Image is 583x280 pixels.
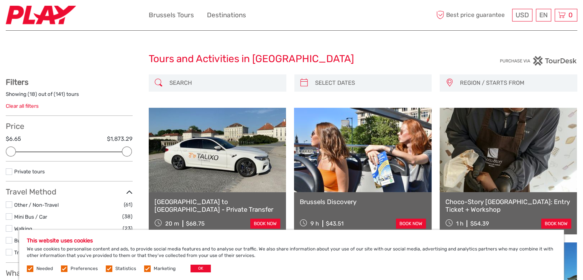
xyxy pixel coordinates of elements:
[14,226,32,232] a: Walking
[36,265,53,272] label: Needed
[149,53,435,65] h1: Tours and Activities in [GEOGRAPHIC_DATA]
[122,212,133,221] span: (38)
[541,219,571,229] a: book now
[123,224,133,233] span: (23)
[6,91,133,102] div: Showing ( ) out of ( ) tours
[250,219,280,229] a: book now
[19,230,564,280] div: We use cookies to personalise content and ads, to provide social media features and to analyse ou...
[14,202,59,208] a: Other / Non-Travel
[14,214,47,220] a: Mini Bus / Car
[154,265,176,272] label: Marketing
[14,237,23,244] a: Bus
[456,220,463,227] span: 1 h
[14,249,26,255] a: Train
[6,122,133,131] h3: Price
[14,168,45,175] a: Private tours
[6,6,76,25] img: 2467-7e1744d7-2434-4362-8842-68c566c31c52_logo_small.jpg
[71,265,98,272] label: Preferences
[6,187,133,196] h3: Travel Method
[312,76,428,90] input: SELECT DATES
[154,198,280,214] a: [GEOGRAPHIC_DATA] to [GEOGRAPHIC_DATA] - Private Transfer
[115,265,136,272] label: Statistics
[56,91,63,98] label: 141
[499,56,577,66] img: PurchaseViaTourDesk.png
[11,13,87,20] p: We're away right now. Please check back later!
[186,220,205,227] div: $68.75
[6,77,28,87] strong: Filters
[166,76,282,90] input: SEARCH
[445,198,571,214] a: Choco-Story [GEOGRAPHIC_DATA]: Entry Ticket + Workshop
[470,220,489,227] div: $54.39
[149,10,194,21] a: Brussels Tours
[30,91,35,98] label: 18
[457,77,573,89] button: REGION / STARTS FROM
[27,237,556,244] h5: This website uses cookies
[6,268,133,278] h3: What do you want to do?
[6,103,39,109] a: Clear all filters
[396,219,426,229] a: book now
[6,135,21,143] label: $6.65
[326,220,343,227] div: $43.51
[165,220,179,227] span: 20 m
[107,135,133,143] label: $1,873.29
[567,11,574,19] span: 0
[124,200,133,209] span: (61)
[516,11,529,19] span: USD
[434,9,510,21] span: Best price guarantee
[536,9,551,21] div: EN
[207,10,246,21] a: Destinations
[191,265,211,272] button: OK
[88,12,97,21] button: Open LiveChat chat widget
[310,220,319,227] span: 9 h
[300,198,425,206] a: Brussels Discovery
